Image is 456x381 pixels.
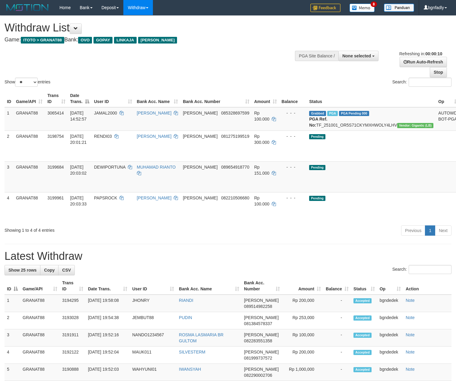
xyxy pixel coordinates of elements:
[307,90,436,107] th: Status
[20,329,60,347] td: GRANAT88
[377,347,403,364] td: bgndedek
[92,90,135,107] th: User ID: activate to sort column ascending
[70,111,87,121] span: [DATE] 14:52:57
[5,265,40,275] a: Show 25 rows
[242,277,282,295] th: Bank Acc. Number: activate to sort column ascending
[307,107,436,131] td: TF_251001_OR5S71CKYMXHWOLY4LHV
[60,277,85,295] th: Trans ID: activate to sort column ascending
[179,367,201,372] a: IWANSYAH
[183,195,217,200] span: [PERSON_NAME]
[14,192,45,223] td: GRANAT88
[323,277,351,295] th: Balance: activate to sort column ascending
[254,195,270,206] span: Rp 100.000
[409,265,451,274] input: Search:
[137,195,172,200] a: [PERSON_NAME]
[351,277,377,295] th: Status: activate to sort column ascending
[130,277,176,295] th: User ID: activate to sort column ascending
[392,265,451,274] label: Search:
[130,347,176,364] td: MAUK011
[130,312,176,329] td: JEMBUT88
[252,90,279,107] th: Amount: activate to sort column ascending
[377,277,403,295] th: Op: activate to sort column ascending
[21,37,64,44] span: ITOTO > GRANAT88
[60,364,85,381] td: 3190888
[403,277,451,295] th: Action
[371,2,377,7] span: 8
[138,37,177,44] span: [PERSON_NAME]
[114,37,137,44] span: LINKAJA
[86,277,130,295] th: Date Trans.: activate to sort column ascending
[86,329,130,347] td: [DATE] 19:52:16
[14,107,45,131] td: GRANAT88
[435,225,451,236] a: Next
[5,192,14,223] td: 4
[8,268,36,273] span: Show 25 rows
[323,329,351,347] td: -
[338,51,378,61] button: None selected
[282,295,323,312] td: Rp 200,000
[221,111,249,115] span: Copy 085328697599 to clipboard
[377,329,403,347] td: bgndedek
[309,134,325,139] span: Pending
[183,111,217,115] span: [PERSON_NAME]
[323,347,351,364] td: -
[406,350,415,354] a: Note
[377,312,403,329] td: bgndedek
[5,277,20,295] th: ID: activate to sort column descending
[323,295,351,312] td: -
[94,111,117,115] span: JAMAL2000
[5,161,14,192] td: 3
[5,295,20,312] td: 1
[20,277,60,295] th: Game/API: activate to sort column ascending
[353,315,372,321] span: Accepted
[14,131,45,161] td: GRANAT88
[60,347,85,364] td: 3192122
[254,165,270,176] span: Rp 151.000
[309,196,325,201] span: Pending
[5,22,298,34] h1: Withdraw List
[14,161,45,192] td: GRANAT88
[309,117,327,128] b: PGA Ref. No:
[244,315,279,320] span: [PERSON_NAME]
[282,110,305,116] div: - - -
[179,350,205,354] a: SILVESTERM
[406,315,415,320] a: Note
[399,51,442,56] span: Refreshing in:
[135,90,181,107] th: Bank Acc. Name: activate to sort column ascending
[137,134,172,139] a: [PERSON_NAME]
[5,329,20,347] td: 3
[94,165,125,170] span: DEWIPORTUNA
[221,165,249,170] span: Copy 089654918770 to clipboard
[180,90,252,107] th: Bank Acc. Number: activate to sort column ascending
[93,37,112,44] span: GOPAY
[20,347,60,364] td: GRANAT88
[179,298,193,303] a: RIANDI
[309,165,325,170] span: Pending
[94,134,112,139] span: RENDI03
[430,67,447,77] a: Stop
[94,195,117,200] span: PAPSROCK
[5,107,14,131] td: 1
[282,329,323,347] td: Rp 100,000
[282,195,305,201] div: - - -
[406,367,415,372] a: Note
[310,4,340,12] img: Feedback.jpg
[282,133,305,139] div: - - -
[5,364,20,381] td: 5
[244,321,272,326] span: Copy 081384578337 to clipboard
[353,298,372,303] span: Accepted
[295,51,338,61] div: PGA Site Balance /
[282,312,323,329] td: Rp 253,000
[137,165,176,170] a: MUHAMAD RIANTO
[60,295,85,312] td: 3194295
[70,195,87,206] span: [DATE] 20:03:33
[350,4,375,12] img: Button%20Memo.svg
[425,51,442,56] strong: 00:00:10
[406,332,415,337] a: Note
[244,350,279,354] span: [PERSON_NAME]
[377,295,403,312] td: bgndedek
[5,37,298,43] h4: Game: Bank:
[221,134,249,139] span: Copy 081275199519 to clipboard
[183,165,217,170] span: [PERSON_NAME]
[78,37,92,44] span: OVO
